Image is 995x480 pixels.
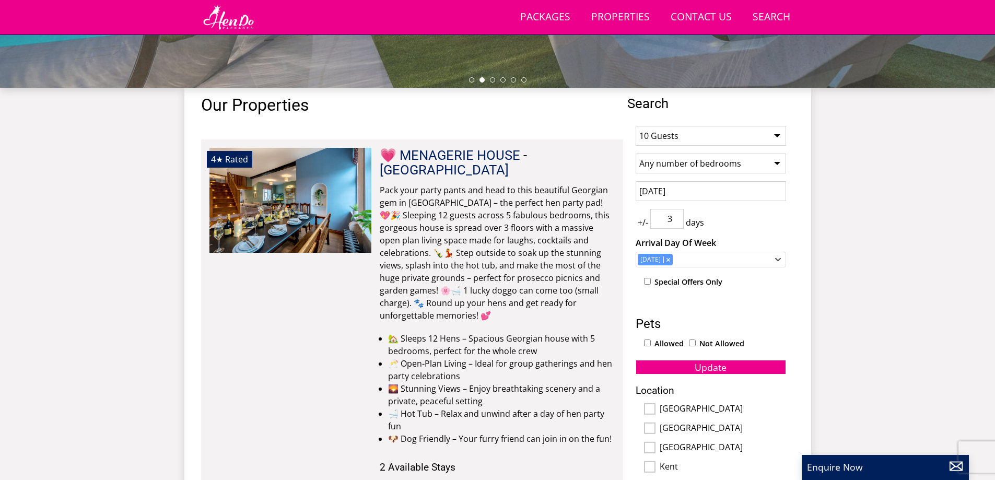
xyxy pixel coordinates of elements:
[699,338,744,349] label: Not Allowed
[807,460,964,474] p: Enquire Now
[201,96,623,114] h1: Our Properties
[587,6,654,29] a: Properties
[636,216,650,229] span: +/-
[660,423,786,435] label: [GEOGRAPHIC_DATA]
[211,154,223,165] span: 💗 MENAGERIE HOUSE has a 4 star rating under the Quality in Tourism Scheme
[660,442,786,454] label: [GEOGRAPHIC_DATA]
[748,6,794,29] a: Search
[636,385,786,396] h3: Location
[660,462,786,473] label: Kent
[654,276,722,288] label: Special Offers Only
[201,4,256,30] img: Hen Do Packages
[627,96,794,111] span: Search
[225,154,248,165] span: Rated
[380,162,509,178] a: [GEOGRAPHIC_DATA]
[516,6,575,29] a: Packages
[388,432,615,445] li: 🐶 Dog Friendly – Your furry friend can join in on the fun!
[380,147,520,163] a: 💗 MENAGERIE HOUSE
[638,255,663,264] div: [DATE]
[660,404,786,415] label: [GEOGRAPHIC_DATA]
[636,252,786,267] div: Combobox
[380,462,615,473] h4: 2 Available Stays
[388,357,615,382] li: 🥂 Open-Plan Living – Ideal for group gatherings and hen party celebrations
[388,407,615,432] li: 🛁 Hot Tub – Relax and unwind after a day of hen party fun
[654,338,684,349] label: Allowed
[388,382,615,407] li: 🌄 Stunning Views – Enjoy breathtaking scenery and a private, peaceful setting
[684,216,706,229] span: days
[695,361,727,373] span: Update
[209,148,371,252] img: open-uri20250321-4642-dwca0.original.
[636,181,786,201] input: Arrival Date
[380,184,615,322] p: Pack your party pants and head to this beautiful Georgian gem in [GEOGRAPHIC_DATA] – the perfect ...
[380,147,527,178] span: -
[388,332,615,357] li: 🏡 Sleeps 12 Hens – Spacious Georgian house with 5 bedrooms, perfect for the whole crew
[209,148,371,252] a: 4★ Rated
[636,237,786,249] label: Arrival Day Of Week
[636,317,786,331] h3: Pets
[666,6,736,29] a: Contact Us
[636,360,786,374] button: Update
